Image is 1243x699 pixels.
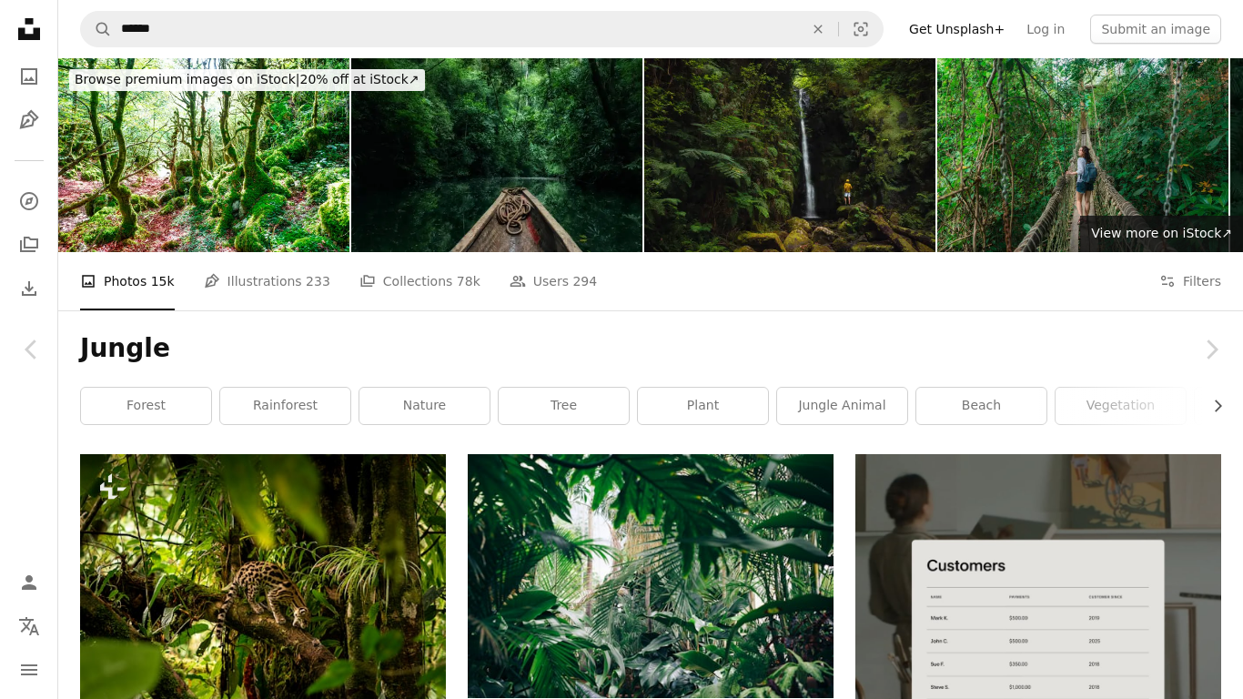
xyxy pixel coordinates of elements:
[1056,388,1186,424] a: vegetation
[81,388,211,424] a: forest
[359,388,490,424] a: nature
[468,568,834,584] a: area covered with green leafed plants
[644,58,935,252] img: Man At The Waterfall In Madeira
[11,652,47,688] button: Menu
[81,12,112,46] button: Search Unsplash
[839,12,883,46] button: Visual search
[572,271,597,291] span: 294
[11,58,47,95] a: Photos
[1016,15,1076,44] a: Log in
[11,102,47,138] a: Illustrations
[638,388,768,424] a: plant
[220,388,350,424] a: rainforest
[1179,262,1243,437] a: Next
[916,388,1046,424] a: beach
[499,388,629,424] a: tree
[1159,252,1221,310] button: Filters
[468,454,834,698] img: area covered with green leafed plants
[1080,216,1243,252] a: View more on iStock↗
[359,252,480,310] a: Collections 78k
[798,12,838,46] button: Clear
[204,252,330,310] a: Illustrations 233
[75,72,419,86] span: 20% off at iStock ↗
[11,608,47,644] button: Language
[1090,15,1221,44] button: Submit an image
[898,15,1016,44] a: Get Unsplash+
[11,183,47,219] a: Explore
[1091,226,1232,240] span: View more on iStock ↗
[11,564,47,601] a: Log in / Sign up
[306,271,330,291] span: 233
[510,252,597,310] a: Users 294
[75,72,299,86] span: Browse premium images on iStock |
[80,11,884,47] form: Find visuals sitewide
[80,332,1221,365] h1: Jungle
[80,593,446,609] a: a leopard is climbing up a tree in the jungle
[937,58,1228,252] img: Woman walking on rope bridge in lush jungles a
[58,58,349,252] img: Selva de Irati in Navarra Pyrenees autumn beech forest
[351,58,642,252] img: View Of Waterfall In Forest
[11,227,47,263] a: Collections
[777,388,907,424] a: jungle animal
[58,58,436,102] a: Browse premium images on iStock|20% off at iStock↗
[457,271,480,291] span: 78k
